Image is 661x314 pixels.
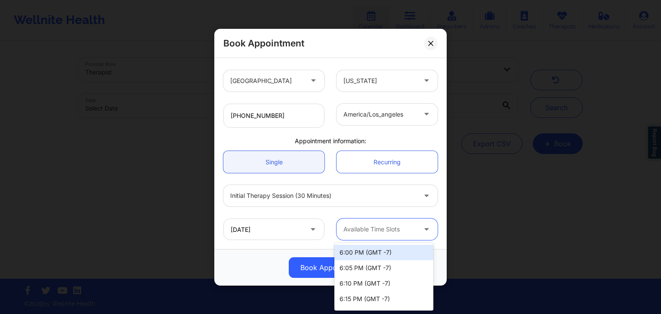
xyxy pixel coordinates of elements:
[343,103,416,125] div: america/los_angeles
[217,136,444,145] div: Appointment information:
[223,151,324,173] a: Single
[230,70,303,91] div: [GEOGRAPHIC_DATA]
[223,37,304,49] h2: Book Appointment
[289,257,372,278] button: Book Appointment
[334,276,433,291] div: 6:10 PM (GMT -7)
[223,219,324,240] input: MM/DD/YYYY
[334,245,433,260] div: 6:00 PM (GMT -7)
[230,185,416,206] div: Initial Therapy Session (30 minutes)
[334,260,433,276] div: 6:05 PM (GMT -7)
[334,291,433,307] div: 6:15 PM (GMT -7)
[223,103,324,127] input: Patient's Phone Number
[343,70,416,91] div: [US_STATE]
[337,151,438,173] a: Recurring
[223,34,438,58] input: Patient's Email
